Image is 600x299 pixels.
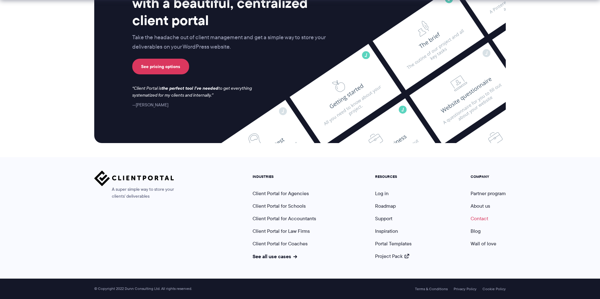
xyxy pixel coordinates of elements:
a: See all use cases [253,253,297,260]
a: Privacy Policy [454,287,477,291]
span: © Copyright 2022 Dunn Consulting Ltd. All rights reserved. [91,286,195,291]
cite: [PERSON_NAME] [132,102,168,108]
a: Client Portal for Law Firms [253,227,310,235]
a: Wall of love [471,240,496,247]
a: Inspiration [375,227,398,235]
a: About us [471,202,490,210]
a: Cookie Policy [483,287,506,291]
p: Take the headache out of client management and get a simple way to store your deliverables on you... [132,33,339,52]
p: Client Portal is to get everything systematized for my clients and internally. [132,85,260,99]
a: Client Portal for Coaches [253,240,308,247]
a: Contact [471,215,488,222]
h5: RESOURCES [375,174,412,179]
a: Client Portal for Accountants [253,215,316,222]
a: Support [375,215,392,222]
h5: COMPANY [471,174,506,179]
a: Client Portal for Agencies [253,190,309,197]
a: Project Pack [375,253,409,260]
span: A super simple way to store your clients' deliverables [94,186,174,200]
a: Roadmap [375,202,396,210]
a: See pricing options [132,59,189,74]
a: Partner program [471,190,506,197]
a: Terms & Conditions [415,287,448,291]
a: Blog [471,227,481,235]
a: Client Portal for Schools [253,202,306,210]
a: Log in [375,190,389,197]
strong: the perfect tool I've needed [161,85,218,92]
a: Portal Templates [375,240,412,247]
h5: INDUSTRIES [253,174,316,179]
